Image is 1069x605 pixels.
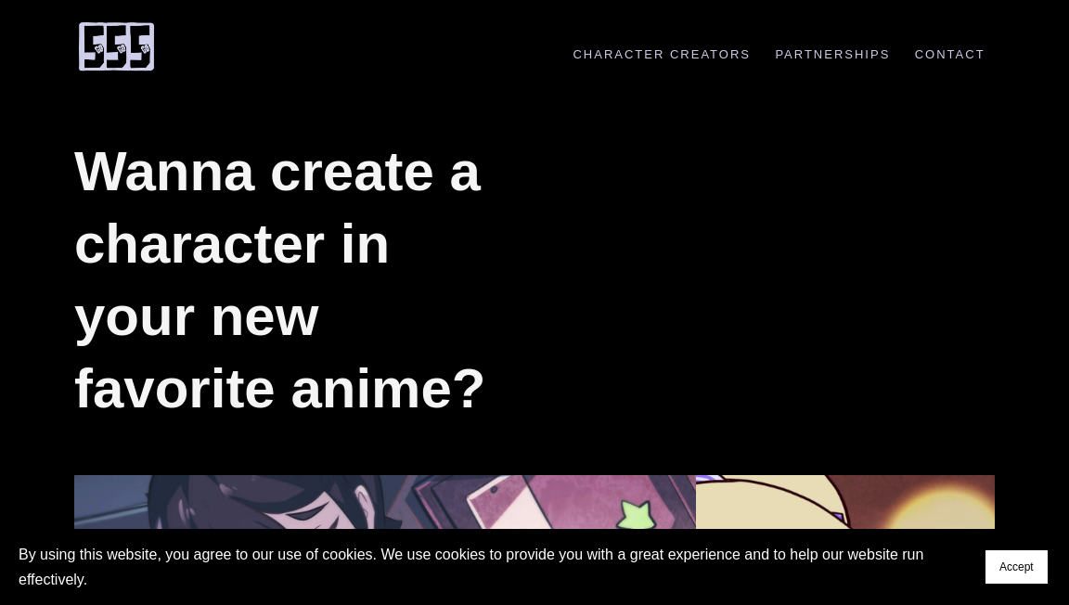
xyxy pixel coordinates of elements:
[563,47,760,61] a: Character Creators
[19,542,967,592] p: By using this website, you agree to our use of cookies. We use cookies to provide you with a grea...
[74,21,158,65] a: 555 Comic
[766,47,900,61] a: Partnerships
[74,135,519,425] h1: Wanna create a character in your new favorite anime?
[985,550,1048,584] button: Accept
[74,20,158,72] img: 555 Comic
[999,560,1034,573] span: Accept
[905,47,995,61] a: Contact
